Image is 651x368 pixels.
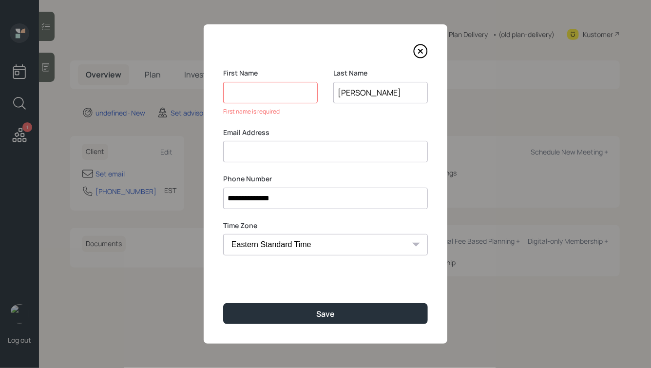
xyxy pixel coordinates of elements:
[333,68,428,78] label: Last Name
[316,309,335,319] div: Save
[223,303,428,324] button: Save
[223,68,318,78] label: First Name
[223,174,428,184] label: Phone Number
[223,221,428,231] label: Time Zone
[223,128,428,137] label: Email Address
[223,107,318,116] div: First name is required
